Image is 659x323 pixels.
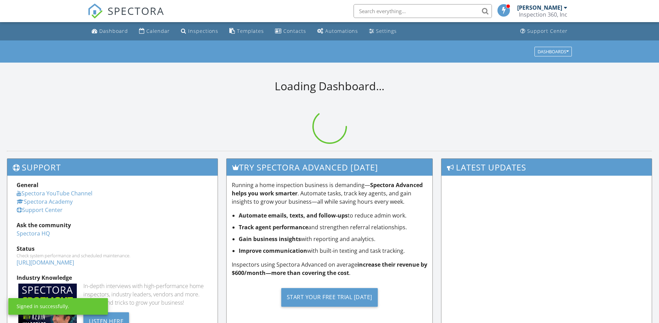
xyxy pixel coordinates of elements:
[88,9,164,24] a: SPECTORA
[17,274,208,282] div: Industry Knowledge
[232,181,423,197] strong: Spectora Advanced helps you work smarter
[239,223,428,231] li: and strengthen referral relationships.
[376,28,397,34] div: Settings
[136,25,173,38] a: Calendar
[17,181,38,189] strong: General
[89,25,131,38] a: Dashboard
[83,282,208,307] div: In-depth interviews with high-performance home inspectors, industry leaders, vendors and more. Ge...
[17,221,208,229] div: Ask the community
[232,260,428,277] p: Inspectors using Spectora Advanced on average .
[17,303,69,310] div: Signed in successfully.
[17,244,208,253] div: Status
[17,259,74,266] a: [URL][DOMAIN_NAME]
[188,28,218,34] div: Inspections
[354,4,492,18] input: Search everything...
[325,28,358,34] div: Automations
[232,261,427,277] strong: increase their revenue by $600/month—more than covering the cost
[232,283,428,312] a: Start Your Free Trial [DATE]
[239,235,428,243] li: with reporting and analytics.
[534,47,572,56] button: Dashboards
[17,230,50,237] a: Spectora HQ
[527,28,568,34] div: Support Center
[99,28,128,34] div: Dashboard
[17,206,63,214] a: Support Center
[283,28,306,34] div: Contacts
[237,28,264,34] div: Templates
[88,3,103,19] img: The Best Home Inspection Software - Spectora
[17,253,208,258] div: Check system performance and scheduled maintenance.
[239,223,308,231] strong: Track agent performance
[227,25,267,38] a: Templates
[108,3,164,18] span: SPECTORA
[17,190,92,197] a: Spectora YouTube Channel
[519,11,567,18] div: Inspection 360, Inc
[239,212,348,219] strong: Automate emails, texts, and follow-ups
[239,235,301,243] strong: Gain business insights
[239,247,307,255] strong: Improve communication
[366,25,400,38] a: Settings
[314,25,361,38] a: Automations (Basic)
[517,4,562,11] div: [PERSON_NAME]
[178,25,221,38] a: Inspections
[7,159,218,176] h3: Support
[441,159,652,176] h3: Latest Updates
[538,49,569,54] div: Dashboards
[146,28,170,34] div: Calendar
[281,288,378,307] div: Start Your Free Trial [DATE]
[232,181,428,206] p: Running a home inspection business is demanding— . Automate tasks, track key agents, and gain ins...
[17,198,73,205] a: Spectora Academy
[239,211,428,220] li: to reduce admin work.
[272,25,309,38] a: Contacts
[518,25,570,38] a: Support Center
[239,247,428,255] li: with built-in texting and task tracking.
[227,159,433,176] h3: Try spectora advanced [DATE]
